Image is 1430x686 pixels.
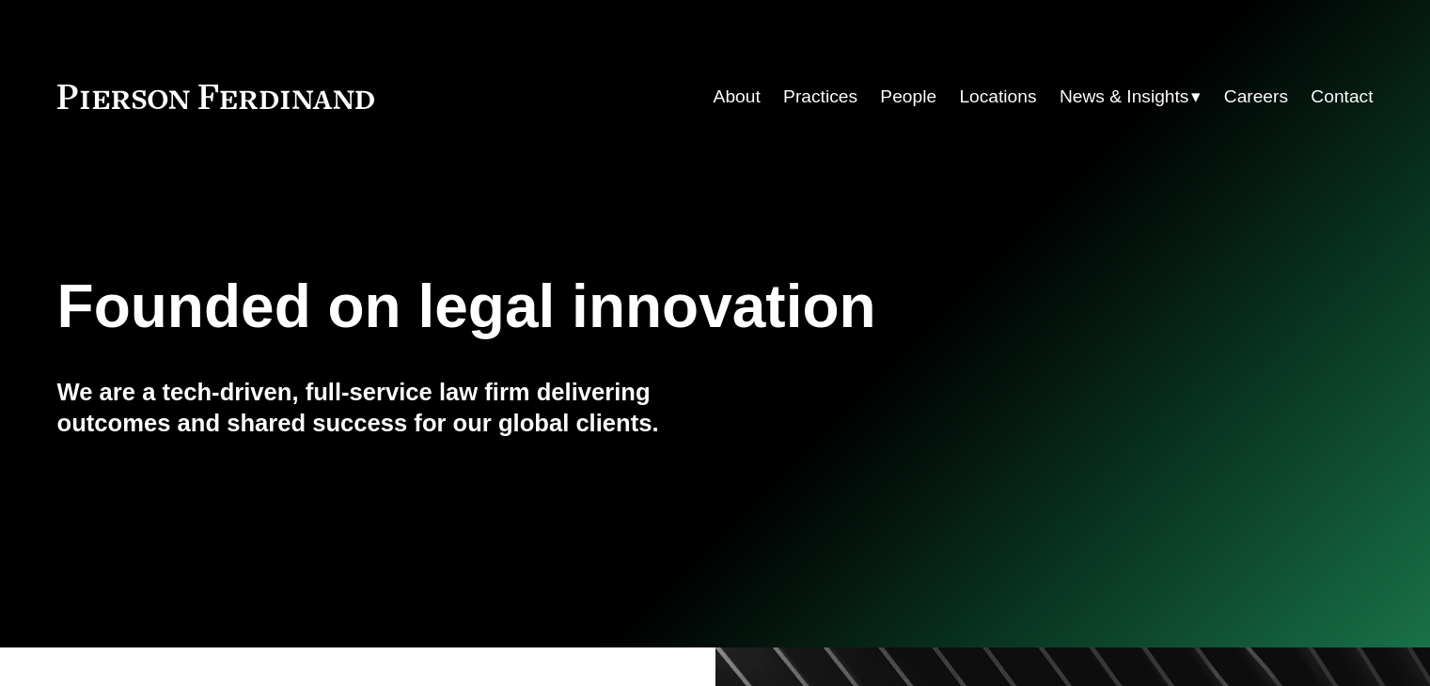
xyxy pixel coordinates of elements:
h1: Founded on legal innovation [57,273,1155,341]
a: folder dropdown [1060,79,1202,115]
span: News & Insights [1060,81,1189,114]
a: Locations [959,79,1036,115]
a: About [714,79,761,115]
a: Practices [783,79,857,115]
a: Careers [1224,79,1288,115]
a: Contact [1311,79,1373,115]
h4: We are a tech-driven, full-service law firm delivering outcomes and shared success for our global... [57,377,715,438]
a: People [880,79,936,115]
